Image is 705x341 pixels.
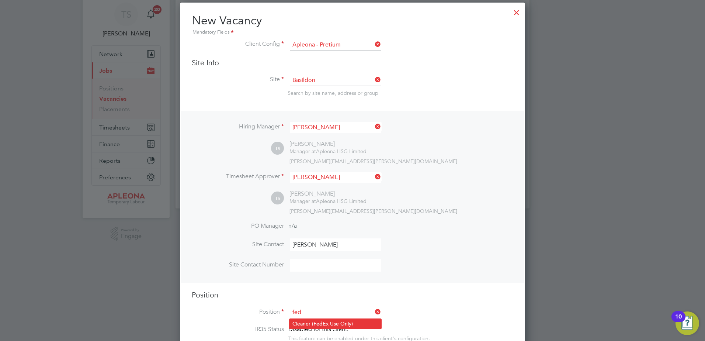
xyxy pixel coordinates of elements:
input: Search for... [290,172,381,183]
h3: Site Info [192,58,513,68]
span: n/a [288,222,297,230]
span: TS [271,142,284,155]
b: Fed [313,321,323,327]
input: Search for... [290,39,381,51]
div: [PERSON_NAME] [289,190,367,198]
span: [PERSON_NAME][EMAIL_ADDRESS][PERSON_NAME][DOMAIN_NAME] [289,158,457,165]
div: Apleona HSG Limited [289,148,367,155]
label: Timesheet Approver [192,173,284,180]
span: Manager at [289,148,316,155]
span: TS [271,192,284,205]
li: Cleaner ( Ex Use Only) [289,319,381,329]
span: [PERSON_NAME][EMAIL_ADDRESS][PERSON_NAME][DOMAIN_NAME] [289,208,457,214]
span: Search by site name, address or group [288,90,378,96]
input: Search for... [290,307,381,318]
h2: New Vacancy [192,13,513,37]
label: PO Manager [192,222,284,230]
label: Hiring Manager [192,123,284,131]
label: Client Config [192,40,284,48]
div: [PERSON_NAME] [289,140,367,148]
label: Site Contact Number [192,261,284,269]
div: Mandatory Fields [192,28,513,37]
button: Open Resource Center, 10 new notifications [676,311,699,335]
span: Disabled for this client. [288,325,348,333]
label: Position [192,308,284,316]
input: Search for... [290,75,381,86]
h3: Position [192,290,513,300]
div: 10 [675,317,682,326]
label: IR35 Status [192,325,284,333]
label: Site Contact [192,241,284,248]
input: Search for... [290,122,381,133]
div: Apleona HSG Limited [289,198,367,204]
label: Site [192,76,284,83]
span: Manager at [289,198,316,204]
